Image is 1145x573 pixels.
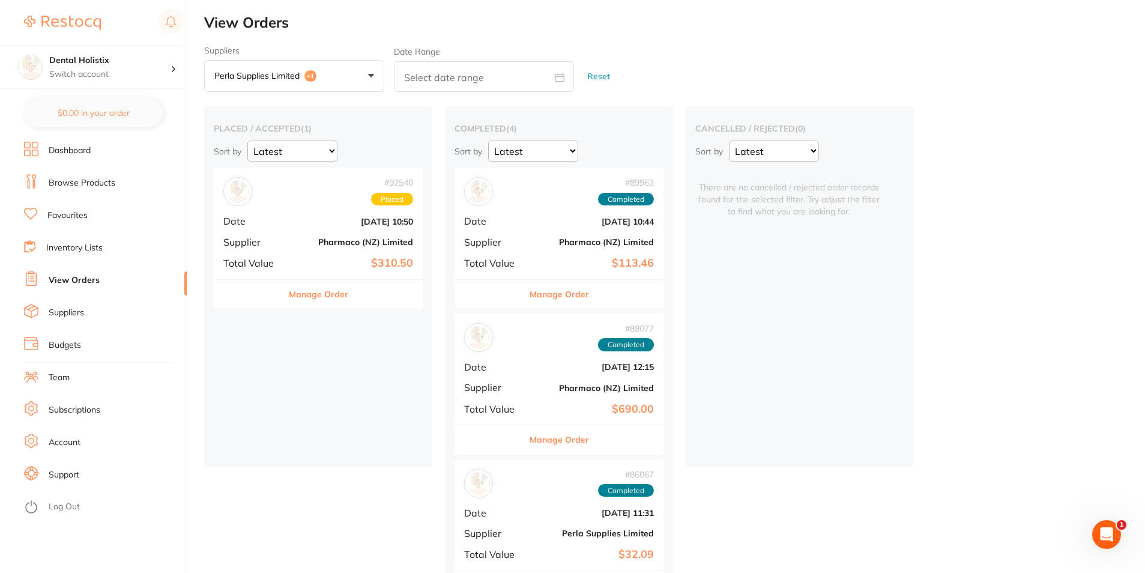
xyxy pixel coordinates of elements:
[534,257,654,270] b: $113.46
[467,326,490,349] img: Pharmaco (NZ) Limited
[695,123,904,134] h2: cancelled / rejected ( 0 )
[464,216,524,226] span: Date
[598,338,654,351] span: Completed
[371,178,413,187] span: # 92540
[394,47,440,56] label: Date Range
[455,123,663,134] h2: completed ( 4 )
[598,178,654,187] span: # 89963
[49,437,80,449] a: Account
[534,548,654,561] b: $32.09
[467,472,490,495] img: Perla Supplies Limited
[223,258,283,268] span: Total Value
[46,242,103,254] a: Inventory Lists
[464,404,524,414] span: Total Value
[49,145,91,157] a: Dashboard
[214,168,423,309] div: Pharmaco (NZ) Limited#92540PlacedDate[DATE] 10:50SupplierPharmaco (NZ) LimitedTotal Value$310.50M...
[464,528,524,539] span: Supplier
[530,425,589,454] button: Manage Order
[214,123,423,134] h2: placed / accepted ( 1 )
[1117,520,1126,530] span: 1
[49,339,81,351] a: Budgets
[464,362,524,372] span: Date
[598,324,654,333] span: # 89077
[204,46,384,55] label: Suppliers
[464,508,524,518] span: Date
[24,16,101,30] img: Restocq Logo
[214,146,241,157] p: Sort by
[534,362,654,372] b: [DATE] 12:15
[695,168,883,217] span: There are no cancelled / rejected order records found for the selected filter. Try adjust the fil...
[534,403,654,416] b: $690.00
[455,146,482,157] p: Sort by
[24,9,101,37] a: Restocq Logo
[24,99,163,127] button: $0.00 in your order
[49,404,100,416] a: Subscriptions
[464,382,524,393] span: Supplier
[464,258,524,268] span: Total Value
[49,501,80,513] a: Log Out
[289,280,348,309] button: Manage Order
[223,216,283,226] span: Date
[49,469,79,481] a: Support
[293,257,413,270] b: $310.50
[584,61,614,92] button: Reset
[204,14,1145,31] h2: View Orders
[223,237,283,247] span: Supplier
[534,383,654,393] b: Pharmaco (NZ) Limited
[293,217,413,226] b: [DATE] 10:50
[293,237,413,247] b: Pharmaco (NZ) Limited
[464,549,524,560] span: Total Value
[304,70,316,82] span: +1
[49,274,100,286] a: View Orders
[49,68,171,80] p: Switch account
[598,470,654,479] span: # 86067
[49,177,115,189] a: Browse Products
[464,237,524,247] span: Supplier
[530,280,589,309] button: Manage Order
[24,498,183,517] button: Log Out
[371,193,413,206] span: Placed
[598,193,654,206] span: Completed
[534,237,654,247] b: Pharmaco (NZ) Limited
[47,210,88,222] a: Favourites
[534,529,654,538] b: Perla Supplies Limited
[19,55,43,79] img: Dental Holistix
[695,146,723,157] p: Sort by
[598,484,654,497] span: Completed
[49,307,84,319] a: Suppliers
[226,180,249,203] img: Pharmaco (NZ) Limited
[214,70,304,81] p: Perla Supplies Limited
[467,180,490,203] img: Pharmaco (NZ) Limited
[204,60,384,92] button: Perla Supplies Limited+1
[49,372,70,384] a: Team
[49,55,171,67] h4: Dental Holistix
[1092,520,1121,549] iframe: Intercom live chat
[534,217,654,226] b: [DATE] 10:44
[394,61,574,92] input: Select date range
[534,508,654,518] b: [DATE] 11:31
